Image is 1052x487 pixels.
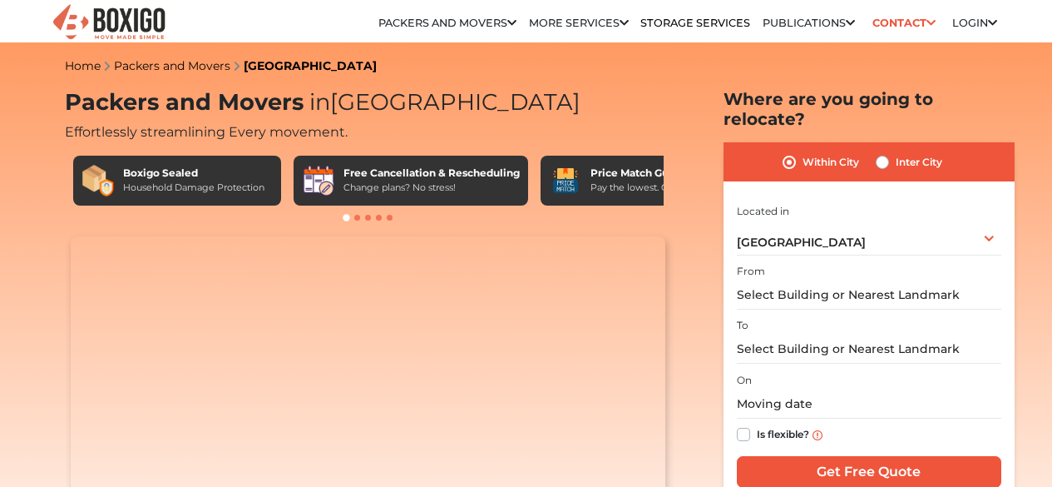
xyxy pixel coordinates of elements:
div: Change plans? No stress! [343,181,520,195]
label: To [737,318,748,333]
h1: Packers and Movers [65,89,672,117]
div: Boxigo Sealed [123,166,264,181]
a: Home [65,58,101,73]
div: Free Cancellation & Rescheduling [343,166,520,181]
span: Effortlessly streamlining Every movement. [65,124,348,140]
img: Boxigo Sealed [81,164,115,197]
div: Household Damage Protection [123,181,264,195]
img: Price Match Guarantee [549,164,582,197]
span: in [309,88,330,116]
a: Packers and Movers [378,17,516,29]
img: Free Cancellation & Rescheduling [302,164,335,197]
a: [GEOGRAPHIC_DATA] [244,58,377,73]
a: More services [529,17,629,29]
div: Price Match Guarantee [590,166,717,181]
label: Is flexible? [757,425,809,442]
a: Login [952,17,997,29]
img: info [812,430,822,440]
span: [GEOGRAPHIC_DATA] [304,88,580,116]
span: [GEOGRAPHIC_DATA] [737,235,866,250]
label: Inter City [896,152,942,172]
div: Pay the lowest. Guaranteed! [590,181,717,195]
label: On [737,373,752,388]
h2: Where are you going to relocate? [724,89,1015,129]
a: Packers and Movers [114,58,230,73]
a: Contact [867,10,941,36]
a: Storage Services [640,17,750,29]
label: Within City [803,152,859,172]
input: Select Building or Nearest Landmark [737,335,1001,364]
input: Select Building or Nearest Landmark [737,281,1001,310]
img: Boxigo [51,2,167,43]
label: From [737,264,765,279]
label: Located in [737,204,789,219]
a: Publications [763,17,855,29]
input: Moving date [737,390,1001,419]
